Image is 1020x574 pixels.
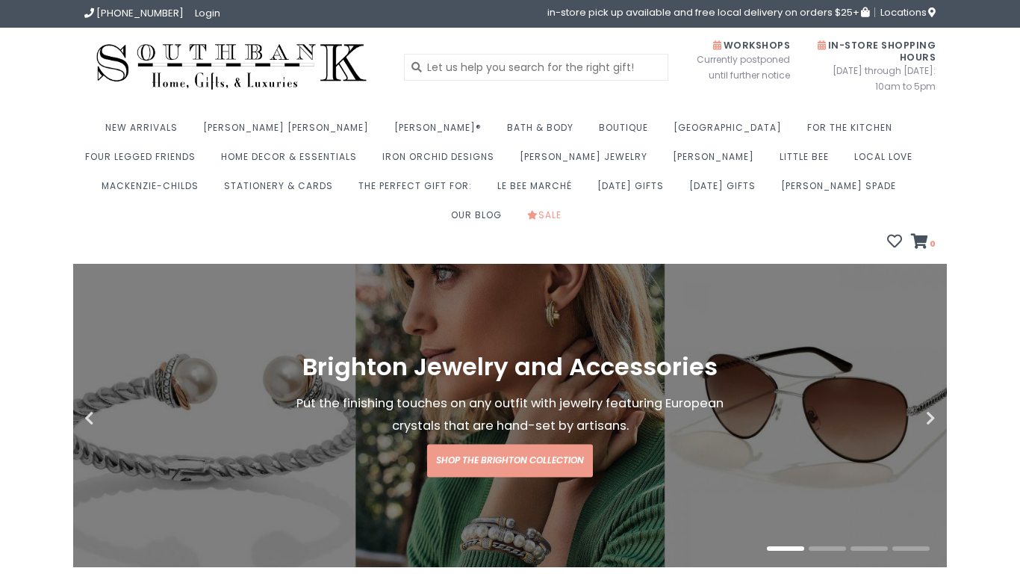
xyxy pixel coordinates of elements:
[102,176,206,205] a: MacKenzie-Childs
[84,6,184,20] a: [PHONE_NUMBER]
[928,238,936,250] span: 0
[597,176,671,205] a: [DATE] Gifts
[85,146,203,176] a: Four Legged Friends
[854,146,920,176] a: Local Love
[547,7,869,17] span: in-store pick up available and free local delivery on orders $25+
[84,411,159,426] button: Previous
[105,117,185,146] a: New Arrivals
[84,39,379,95] img: Southbank Gift Company -- Home, Gifts, and Luxuries
[527,205,569,234] a: Sale
[674,117,789,146] a: [GEOGRAPHIC_DATA]
[382,146,502,176] a: Iron Orchid Designs
[892,546,930,551] button: 4 of 4
[880,5,936,19] span: Locations
[911,235,936,250] a: 0
[497,176,579,205] a: Le Bee Marché
[809,546,846,551] button: 2 of 4
[224,176,340,205] a: Stationery & Cards
[689,176,763,205] a: [DATE] Gifts
[807,117,900,146] a: For the Kitchen
[280,354,740,381] h1: Brighton Jewelry and Accessories
[195,6,220,20] a: Login
[678,52,790,83] span: Currently postponed until further notice
[713,39,790,52] span: Workshops
[451,205,509,234] a: Our Blog
[520,146,655,176] a: [PERSON_NAME] Jewelry
[599,117,656,146] a: Boutique
[221,146,364,176] a: Home Decor & Essentials
[358,176,479,205] a: The perfect gift for:
[203,117,376,146] a: [PERSON_NAME] [PERSON_NAME]
[394,117,489,146] a: [PERSON_NAME]®
[507,117,581,146] a: Bath & Body
[427,445,593,478] a: Shop the Brighton Collection
[767,546,804,551] button: 1 of 4
[96,6,184,20] span: [PHONE_NUMBER]
[850,546,888,551] button: 3 of 4
[296,395,724,435] span: Put the finishing touches on any outfit with jewelry featuring European crystals that are hand-se...
[404,54,669,81] input: Let us help you search for the right gift!
[861,411,936,426] button: Next
[673,146,762,176] a: [PERSON_NAME]
[812,63,936,94] span: [DATE] through [DATE]: 10am to 5pm
[781,176,904,205] a: [PERSON_NAME] Spade
[874,7,936,17] a: Locations
[780,146,836,176] a: Little Bee
[818,39,936,64] span: In-Store Shopping Hours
